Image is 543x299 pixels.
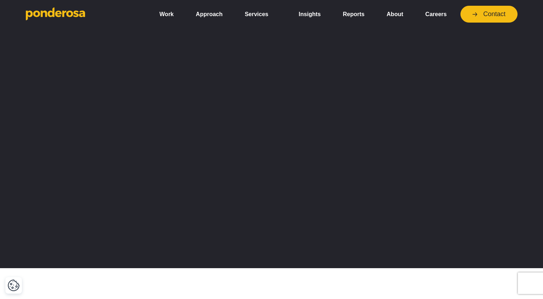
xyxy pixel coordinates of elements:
button: Cookie Settings [8,279,20,291]
a: Reports [334,7,373,22]
a: Go to homepage [26,7,141,22]
a: Contact [460,6,517,23]
a: Work [151,7,182,22]
a: About [379,7,412,22]
img: Revisit consent button [8,279,20,291]
a: Careers [417,7,455,22]
a: Approach [188,7,231,22]
a: Insights [291,7,329,22]
a: Services [237,7,285,22]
